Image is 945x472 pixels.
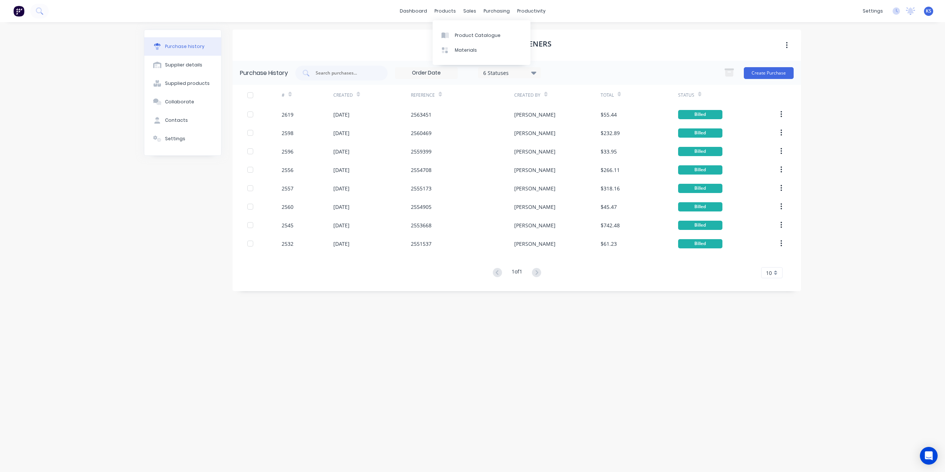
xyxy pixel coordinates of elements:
[601,148,617,155] div: $33.95
[282,203,293,211] div: 2560
[601,203,617,211] div: $45.47
[859,6,887,17] div: settings
[240,69,288,77] div: Purchase History
[431,6,460,17] div: products
[282,221,293,229] div: 2545
[282,92,285,99] div: #
[165,43,205,50] div: Purchase history
[514,111,556,118] div: [PERSON_NAME]
[165,62,202,68] div: Supplier details
[514,185,556,192] div: [PERSON_NAME]
[512,268,522,278] div: 1 of 1
[333,166,350,174] div: [DATE]
[411,185,432,192] div: 2555173
[144,111,221,130] button: Contacts
[455,47,477,54] div: Materials
[395,68,457,79] input: Order Date
[601,111,617,118] div: $55.44
[282,166,293,174] div: 2556
[282,185,293,192] div: 2557
[678,128,722,138] div: Billed
[601,185,620,192] div: $318.16
[920,447,938,465] div: Open Intercom Messenger
[514,203,556,211] div: [PERSON_NAME]
[333,203,350,211] div: [DATE]
[333,111,350,118] div: [DATE]
[165,99,194,105] div: Collaborate
[144,56,221,74] button: Supplier details
[926,8,931,14] span: KS
[433,28,530,42] a: Product Catalogue
[411,166,432,174] div: 2554708
[333,221,350,229] div: [DATE]
[601,166,620,174] div: $266.11
[480,6,513,17] div: purchasing
[678,110,722,119] div: Billed
[144,130,221,148] button: Settings
[333,129,350,137] div: [DATE]
[514,166,556,174] div: [PERSON_NAME]
[601,129,620,137] div: $232.89
[678,184,722,193] div: Billed
[460,6,480,17] div: sales
[744,67,794,79] button: Create Purchase
[601,221,620,229] div: $742.48
[144,93,221,111] button: Collaborate
[411,148,432,155] div: 2559399
[455,32,501,39] div: Product Catalogue
[483,69,536,76] div: 6 Statuses
[411,240,432,248] div: 2551537
[165,135,185,142] div: Settings
[282,240,293,248] div: 2532
[433,43,530,58] a: Materials
[766,269,772,277] span: 10
[513,6,549,17] div: productivity
[144,37,221,56] button: Purchase history
[678,202,722,211] div: Billed
[514,240,556,248] div: [PERSON_NAME]
[514,221,556,229] div: [PERSON_NAME]
[678,92,694,99] div: Status
[333,92,353,99] div: Created
[411,129,432,137] div: 2560469
[678,165,722,175] div: Billed
[411,92,435,99] div: Reference
[165,80,210,87] div: Supplied products
[601,240,617,248] div: $61.23
[411,111,432,118] div: 2563451
[13,6,24,17] img: Factory
[282,111,293,118] div: 2619
[333,148,350,155] div: [DATE]
[282,148,293,155] div: 2596
[282,129,293,137] div: 2598
[411,221,432,229] div: 2553668
[396,6,431,17] a: dashboard
[144,74,221,93] button: Supplied products
[514,92,540,99] div: Created By
[678,239,722,248] div: Billed
[678,147,722,156] div: Billed
[514,148,556,155] div: [PERSON_NAME]
[411,203,432,211] div: 2554905
[333,240,350,248] div: [DATE]
[678,221,722,230] div: Billed
[601,92,614,99] div: Total
[315,69,376,77] input: Search purchases...
[514,129,556,137] div: [PERSON_NAME]
[333,185,350,192] div: [DATE]
[165,117,188,124] div: Contacts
